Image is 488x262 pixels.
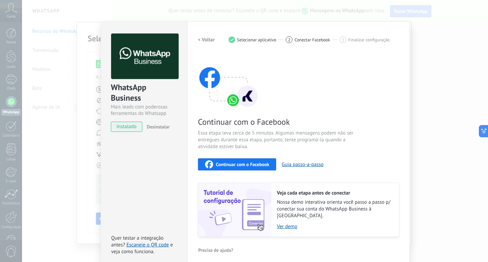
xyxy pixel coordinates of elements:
a: Ver demo [277,223,392,230]
button: Precisa de ajuda? [198,245,233,255]
a: Escaneie o QR code [126,242,169,248]
span: Desinstalar [147,124,169,130]
button: < Voltar [198,34,215,46]
span: Continuar com o Facebook [198,117,359,127]
h2: Veja cada etapa antes de conectar [277,190,392,196]
img: connect with facebook [198,54,259,108]
span: e veja como funciona. [111,242,173,255]
span: Essa etapa leva cerca de 5 minutos. Algumas mensagens podem não ser entregues durante essa etapa,... [198,130,359,150]
img: logo_main.png [111,34,179,79]
span: 3 [342,37,344,43]
button: Continuar com o Facebook [198,158,276,170]
span: Nossa demo interativa orienta você passo a passo p/ conectar sua conta do WhatsApp Business à [GE... [277,199,392,219]
h2: < Voltar [198,37,215,43]
span: instalado [111,122,142,132]
span: 2 [288,37,290,43]
span: Precisa de ajuda? [198,248,233,253]
div: Mais leads com poderosas ferramentas do Whatsapp [111,104,178,117]
button: Guia passo-a-passo [282,161,323,168]
span: Selecionar aplicativo [237,37,277,42]
span: Finalizar configuração [348,37,390,42]
span: Conectar Facebook [294,37,330,42]
span: Continuar com o Facebook [216,162,269,167]
div: WhatsApp Business [111,82,178,104]
span: Quer testar a integração antes? [111,235,163,248]
button: Desinstalar [144,122,169,132]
